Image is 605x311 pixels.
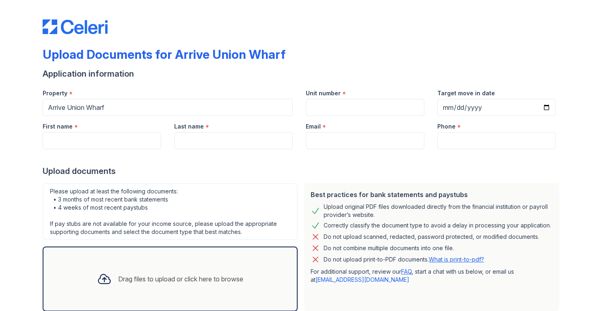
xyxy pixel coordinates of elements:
label: Last name [174,122,204,131]
div: Upload Documents for Arrive Union Wharf [43,47,285,62]
p: For additional support, review our , start a chat with us below, or email us at [311,268,553,284]
div: Upload documents [43,165,562,177]
div: Upload original PDF files downloaded directly from the financial institution or payroll provider’... [324,203,553,219]
label: Property [43,89,67,97]
a: FAQ [401,268,412,275]
div: Do not combine multiple documents into one file. [324,243,454,253]
div: Please upload at least the following documents: • 3 months of most recent bank statements • 4 wee... [43,183,298,240]
label: First name [43,122,73,131]
a: What is print-to-pdf? [429,256,484,263]
label: Email [306,122,321,131]
label: Target move in date [437,89,495,97]
a: [EMAIL_ADDRESS][DOMAIN_NAME] [315,276,409,283]
label: Unit number [306,89,341,97]
p: Do not upload print-to-PDF documents. [324,255,484,264]
div: Drag files to upload or click here to browse [118,274,243,284]
div: Application information [43,68,562,79]
div: Best practices for bank statements and paystubs [311,190,553,199]
img: CE_Logo_Blue-a8612792a0a2168367f1c8372b55b34899dd931a85d93a1a3d3e32e68fde9ad4.png [43,19,108,34]
label: Phone [437,122,456,131]
div: Correctly classify the document type to avoid a delay in processing your application. [324,221,551,230]
div: Do not upload scanned, redacted, password protected, or modified documents. [324,232,539,242]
